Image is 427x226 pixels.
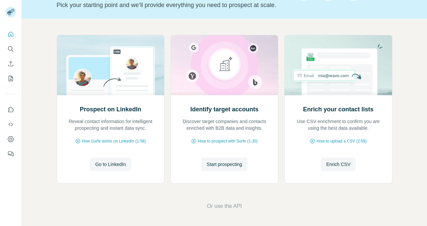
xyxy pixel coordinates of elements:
span: Start prospecting [207,161,242,168]
p: Discover target companies and contacts enriched with B2B data and insights. [178,118,271,131]
p: Use CSV enrichment to confirm you are using the best data available. [291,118,385,131]
h2: Prospect on LinkedIn [80,105,141,114]
button: Use Surfe API [5,118,16,130]
img: Prospect on LinkedIn [57,35,164,95]
button: Enrich CSV [5,58,16,70]
button: My lists [5,72,16,84]
button: Search [5,43,16,55]
h2: Enrich your contact lists [303,105,374,114]
img: Enrich your contact lists [284,35,392,95]
h2: Identify target accounts [190,105,258,114]
button: Or use the API [207,202,242,210]
span: Enrich CSV [326,161,350,168]
button: Feedback [5,148,16,160]
button: Use Surfe on LinkedIn [5,104,16,116]
span: How Surfe works on LinkedIn (1:58) [82,138,146,144]
span: Go to LinkedIn [95,161,126,168]
button: Start prospecting [201,158,248,171]
p: Pick your starting point and we’ll provide everything you need to prospect at scale. [57,0,293,10]
button: Go to LinkedIn [90,158,131,171]
img: Identify target accounts [171,35,278,95]
span: How to prospect with Surfe (1:30) [198,138,257,144]
p: Reveal contact information for intelligent prospecting and instant data sync. [64,118,157,131]
span: How to upload a CSV (2:59) [317,138,367,144]
button: Quick start [5,28,16,40]
button: Dashboard [5,133,16,145]
button: Enrich CSV [321,158,356,171]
